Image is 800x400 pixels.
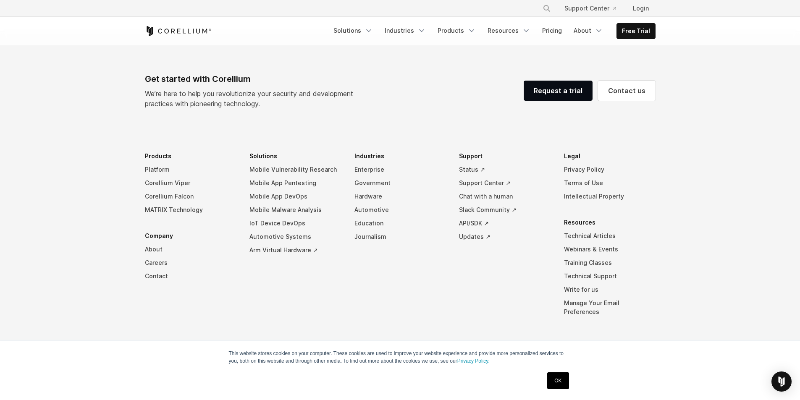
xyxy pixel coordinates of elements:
[459,230,551,243] a: Updates ↗
[249,230,341,243] a: Automotive Systems
[564,163,656,176] a: Privacy Policy
[354,203,446,217] a: Automotive
[532,1,656,16] div: Navigation Menu
[145,163,236,176] a: Platform
[145,190,236,203] a: Corellium Falcon
[354,190,446,203] a: Hardware
[145,73,360,85] div: Get started with Corellium
[145,149,656,331] div: Navigation Menu
[145,269,236,283] a: Contact
[483,23,535,38] a: Resources
[354,176,446,190] a: Government
[564,176,656,190] a: Terms of Use
[459,217,551,230] a: API/SDK ↗
[598,81,656,101] a: Contact us
[145,89,360,109] p: We’re here to help you revolutionize your security and development practices with pioneering tech...
[249,190,341,203] a: Mobile App DevOps
[547,372,569,389] a: OK
[459,176,551,190] a: Support Center ↗
[249,243,341,257] a: Arm Virtual Hardware ↗
[539,1,554,16] button: Search
[564,243,656,256] a: Webinars & Events
[249,176,341,190] a: Mobile App Pentesting
[145,203,236,217] a: MATRIX Technology
[564,190,656,203] a: Intellectual Property
[328,23,378,38] a: Solutions
[564,296,656,319] a: Manage Your Email Preferences
[564,283,656,296] a: Write for us
[459,190,551,203] a: Chat with a human
[354,230,446,243] a: Journalism
[145,243,236,256] a: About
[380,23,431,38] a: Industries
[626,1,656,16] a: Login
[537,23,567,38] a: Pricing
[145,176,236,190] a: Corellium Viper
[354,217,446,230] a: Education
[771,371,792,392] div: Open Intercom Messenger
[145,256,236,269] a: Careers
[249,203,341,217] a: Mobile Malware Analysis
[617,24,655,39] a: Free Trial
[328,23,656,39] div: Navigation Menu
[558,1,623,16] a: Support Center
[457,358,490,364] a: Privacy Policy.
[354,163,446,176] a: Enterprise
[229,350,572,365] p: This website stores cookies on your computer. These cookies are used to improve your website expe...
[459,203,551,217] a: Slack Community ↗
[569,23,608,38] a: About
[433,23,481,38] a: Products
[249,163,341,176] a: Mobile Vulnerability Research
[249,217,341,230] a: IoT Device DevOps
[524,81,593,101] a: Request a trial
[145,26,212,36] a: Corellium Home
[459,163,551,176] a: Status ↗
[564,269,656,283] a: Technical Support
[564,256,656,269] a: Training Classes
[564,229,656,243] a: Technical Articles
